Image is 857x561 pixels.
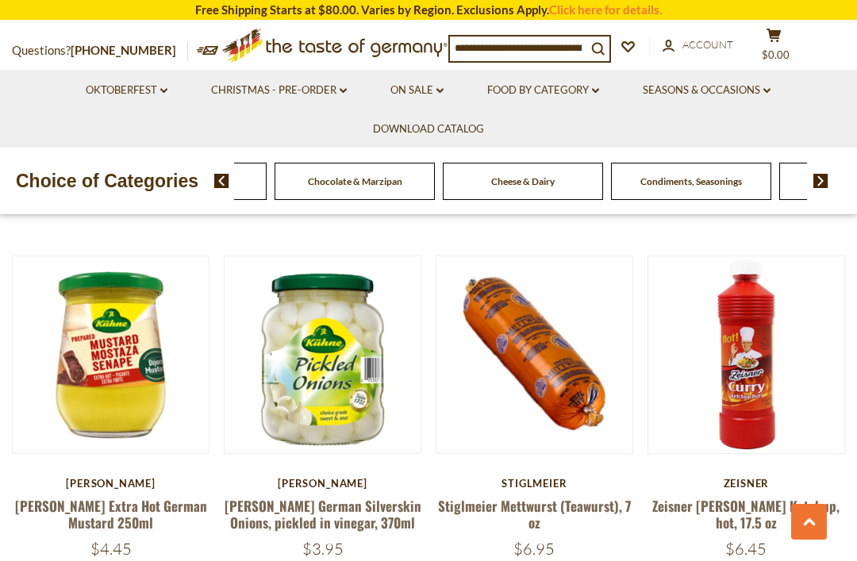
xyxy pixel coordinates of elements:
[513,539,555,559] span: $6.95
[813,174,828,188] img: next arrow
[643,82,771,99] a: Seasons & Occasions
[491,175,555,187] a: Cheese & Dairy
[436,477,633,490] div: Stiglmeier
[682,38,733,51] span: Account
[71,43,176,57] a: [PHONE_NUMBER]
[13,256,209,452] img: Kuehne Extra Hot German Mustard 250ml
[652,496,840,532] a: Zeisner [PERSON_NAME] Ketchup, hot, 17.5 oz
[224,477,421,490] div: [PERSON_NAME]
[12,40,188,61] p: Questions?
[750,28,797,67] button: $0.00
[436,256,632,452] img: Stiglmeier Mettwurst (Teawurst), 7 oz
[648,477,845,490] div: Zeisner
[302,539,344,559] span: $3.95
[211,82,347,99] a: Christmas - PRE-ORDER
[90,539,132,559] span: $4.45
[308,175,402,187] a: Chocolate & Marzipan
[214,174,229,188] img: previous arrow
[15,496,207,532] a: [PERSON_NAME] Extra Hot German Mustard 250ml
[390,82,444,99] a: On Sale
[762,48,790,61] span: $0.00
[86,82,167,99] a: Oktoberfest
[373,121,484,138] a: Download Catalog
[225,496,421,532] a: [PERSON_NAME] German Silverskin Onions, pickled in vinegar, 370ml
[725,539,767,559] span: $6.45
[225,256,421,452] img: Kuehne German Silverskin Onions, pickled in vinegar, 370ml
[487,82,599,99] a: Food By Category
[549,2,662,17] a: Click here for details.
[12,477,209,490] div: [PERSON_NAME]
[640,175,742,187] a: Condiments, Seasonings
[648,256,844,452] img: Zeisner Curry Ketchup, hot, 17.5 oz
[438,496,631,532] a: Stiglmeier Mettwurst (Teawurst), 7 oz
[663,37,733,54] a: Account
